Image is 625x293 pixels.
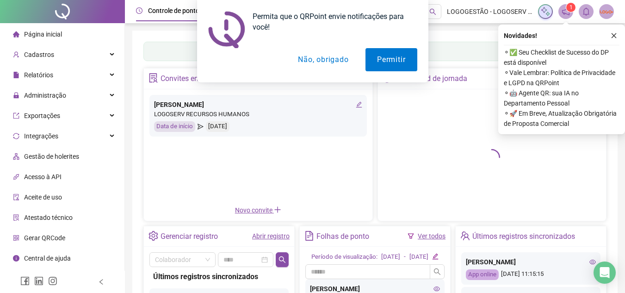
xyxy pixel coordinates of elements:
[24,153,79,160] span: Gestão de holerites
[504,108,619,129] span: ⚬ 🚀 Em Breve, Atualização Obrigatória de Proposta Comercial
[206,121,229,132] div: [DATE]
[235,206,281,214] span: Novo convite
[24,214,73,221] span: Atestado técnico
[154,100,362,110] div: [PERSON_NAME]
[154,110,362,119] div: LOGOSERV RECURSOS HUMANOS
[381,252,400,262] div: [DATE]
[245,11,417,32] div: Permita que o QRPoint envie notificações para você!
[252,232,290,240] a: Abrir registro
[153,271,285,282] div: Últimos registros sincronizados
[48,276,57,286] span: instagram
[13,255,19,262] span: info-circle
[404,252,406,262] div: -
[13,112,19,119] span: export
[13,133,19,139] span: sync
[589,259,596,265] span: eye
[504,88,619,108] span: ⚬ 🤖 Agente QR: sua IA no Departamento Pessoal
[278,256,286,263] span: search
[409,252,428,262] div: [DATE]
[472,229,575,244] div: Últimos registros sincronizados
[13,235,19,241] span: qrcode
[311,252,377,262] div: Período de visualização:
[466,269,596,280] div: [DATE] 11:15:15
[208,11,245,48] img: notification icon
[460,231,470,241] span: team
[466,269,499,280] div: App online
[356,101,362,108] span: edit
[20,276,30,286] span: facebook
[365,48,417,71] button: Permitir
[13,194,19,200] span: audit
[13,153,19,160] span: apartment
[433,286,440,292] span: eye
[13,92,19,99] span: lock
[24,255,71,262] span: Central de ajuda
[304,231,314,241] span: file-text
[24,112,60,119] span: Exportações
[286,48,360,71] button: Não, obrigado
[24,234,65,242] span: Gerar QRCode
[24,132,58,140] span: Integrações
[594,262,616,284] div: Open Intercom Messenger
[34,276,43,286] span: linkedin
[24,193,62,201] span: Aceite de uso
[161,229,218,244] div: Gerenciar registro
[466,257,596,267] div: [PERSON_NAME]
[98,279,105,285] span: left
[13,214,19,221] span: solution
[274,206,281,213] span: plus
[316,229,369,244] div: Folhas de ponto
[432,253,438,259] span: edit
[483,148,501,167] span: loading
[24,92,66,99] span: Administração
[408,233,414,239] span: filter
[24,173,62,181] span: Acesso à API
[418,232,446,240] a: Ver todos
[154,121,195,132] div: Data de início
[13,174,19,180] span: api
[433,268,441,275] span: search
[198,121,204,132] span: send
[149,231,158,241] span: setting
